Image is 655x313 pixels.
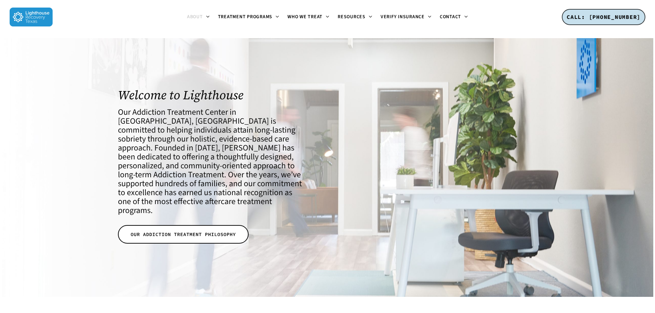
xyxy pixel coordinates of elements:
a: Resources [334,14,376,20]
a: OUR ADDICTION TREATMENT PHILOSOPHY [118,225,249,244]
h4: Our Addiction Treatment Center in [GEOGRAPHIC_DATA], [GEOGRAPHIC_DATA] is committed to helping in... [118,108,306,215]
a: Verify Insurance [376,14,436,20]
span: Treatment Programs [218,13,273,20]
span: Contact [440,13,461,20]
a: CALL: [PHONE_NUMBER] [562,9,645,25]
a: Who We Treat [283,14,334,20]
a: Contact [436,14,472,20]
span: About [187,13,203,20]
span: Verify Insurance [381,13,425,20]
span: OUR ADDICTION TREATMENT PHILOSOPHY [131,231,236,238]
a: About [183,14,214,20]
span: Who We Treat [287,13,323,20]
img: Lighthouse Recovery Texas [10,8,53,26]
h1: Welcome to Lighthouse [118,88,306,102]
span: Resources [338,13,365,20]
span: CALL: [PHONE_NUMBER] [567,13,641,20]
a: Treatment Programs [214,14,284,20]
